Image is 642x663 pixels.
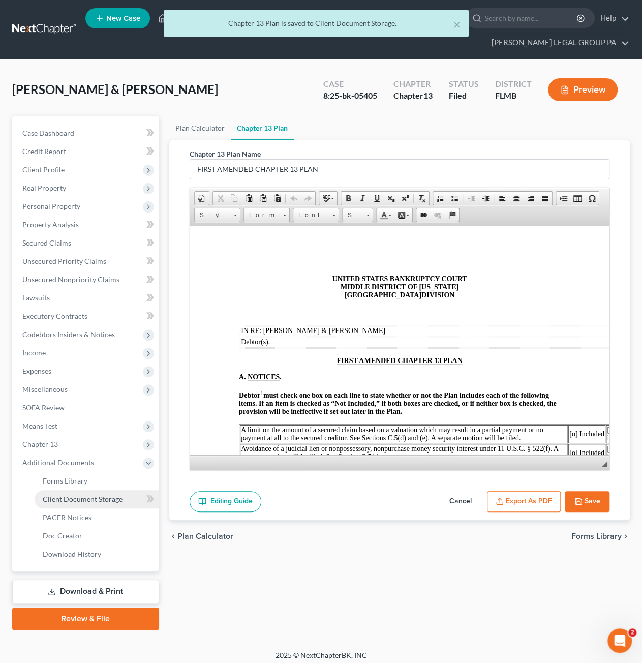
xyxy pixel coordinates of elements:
span: PACER Notices [43,513,91,522]
a: Remove Format [415,192,429,205]
a: Insert Special Character [585,192,599,205]
button: Export as PDF [487,491,561,513]
button: chevron_left Plan Calculator [169,532,233,540]
span: Client Profile [22,165,65,174]
a: Paste from Word [270,192,284,205]
div: Chapter 13 Plan is saved to Client Document Storage. [172,18,461,28]
span: Case Dashboard [22,129,74,137]
span: Personal Property [22,202,80,210]
span: [PERSON_NAME] & [PERSON_NAME] [12,82,218,97]
a: Help [595,9,629,27]
span: Executory Contracts [22,312,87,320]
a: Unlink [431,208,445,222]
a: Review & File [12,608,159,630]
a: Client Document Storage [35,490,159,508]
button: Forms Library chevron_right [571,532,630,540]
span: Download History [43,550,101,558]
span: Format [244,208,280,222]
a: Editing Guide [190,491,261,513]
a: Download & Print [12,580,159,604]
a: Increase Indent [478,192,493,205]
a: Home [153,9,196,27]
span: Credit Report [22,147,66,156]
label: Chapter 13 Plan Name [190,148,261,159]
span: [o] Not included [417,200,441,216]
input: Search by name... [485,9,578,27]
span: Plan Calculator [177,532,233,540]
a: Executory Contracts [14,307,159,325]
a: Credit Report [14,142,159,161]
div: District [495,78,532,90]
a: Insert/Remove Bulleted List [447,192,462,205]
a: Decrease Indent [464,192,478,205]
a: PACER Notices [35,508,159,527]
a: Case Dashboard [14,124,159,142]
a: Align Left [495,192,509,205]
a: Directory Cases [262,9,340,27]
span: Miscellaneous [22,385,68,394]
a: Spell Checker [319,192,337,205]
a: Paste as plain text [256,192,270,205]
div: Chapter [393,78,433,90]
a: Subscript [384,192,398,205]
a: Link [416,208,431,222]
div: 8:25-bk-05405 [323,90,377,102]
div: Filed [449,90,479,102]
div: Status [449,78,479,90]
iframe: Rich Text Editor, document-ckeditor [190,226,609,455]
a: DebtorCC [340,9,398,27]
span: Property Analysis [22,220,79,229]
a: Size [342,208,373,222]
span: Secured Claims [22,238,71,247]
a: Copy [227,192,241,205]
button: Preview [548,78,618,101]
span: Forms Library [571,532,622,540]
button: Cancel [438,491,483,513]
a: Superscript [398,192,412,205]
i: chevron_right [622,532,630,540]
a: Align Right [524,192,538,205]
span: [x] Not included [417,219,441,234]
a: Text Color [377,208,394,222]
span: Unsecured Priority Claims [22,257,106,265]
a: Client Portal [196,9,262,27]
a: Styles [194,208,240,222]
a: Doc Creator [35,527,159,545]
span: Unsecured Nonpriority Claims [22,275,119,284]
span: Font [293,208,329,222]
a: Table [570,192,585,205]
a: Insert/Remove Numbered List [433,192,447,205]
a: Underline [370,192,384,205]
a: SOFA Review [14,399,159,417]
span: Size [343,208,363,222]
span: 13 [423,91,433,100]
a: Center [509,192,524,205]
a: Anchor [445,208,459,222]
a: Undo [287,192,301,205]
iframe: Intercom live chat [607,628,632,653]
a: Secured Claims [14,234,159,252]
a: Plan Calculator [169,116,231,140]
div: Case [323,78,377,90]
a: Property Analysis [14,216,159,234]
button: Save [565,491,609,513]
a: Unsecured Nonpriority Claims [14,270,159,289]
a: Forms Library [35,472,159,490]
a: Font [293,208,339,222]
span: Resize [602,462,607,467]
span: 2 [628,628,636,637]
a: Justify [538,192,552,205]
a: Cut [213,192,227,205]
span: Styles [195,208,230,222]
div: FLMB [495,90,532,102]
a: Unsecured Priority Claims [14,252,159,270]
